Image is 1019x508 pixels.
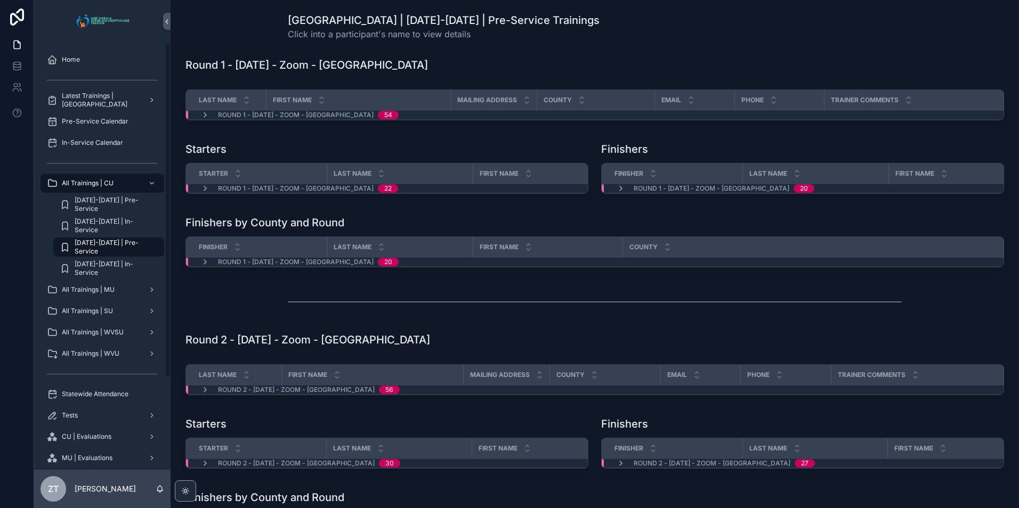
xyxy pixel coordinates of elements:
span: ZT [48,482,59,495]
span: All Trainings | CU [62,179,114,187]
h1: [GEOGRAPHIC_DATA] | [DATE]-[DATE] | Pre-Service Trainings [288,13,600,28]
span: Last Name [333,444,371,453]
div: 22 [384,184,392,193]
span: Round 2 - [DATE] - Zoom - [GEOGRAPHIC_DATA] [634,459,790,468]
span: Last Name [749,444,787,453]
span: MU | Evaluations [62,454,112,462]
span: Last Name [334,169,371,178]
span: All Trainings | WVU [62,349,119,358]
div: 56 [385,386,393,394]
h1: Finishers [601,416,648,431]
a: All Trainings | MU [41,280,164,299]
span: Starter [199,444,228,453]
a: CU | Evaluations [41,427,164,446]
span: First Name [894,444,933,453]
a: All Trainings | CU [41,174,164,193]
a: MU | Evaluations [41,448,164,468]
span: Round 1 - [DATE] - Zoom - [GEOGRAPHIC_DATA] [218,111,374,119]
h1: Finishers [601,142,648,157]
img: App logo [74,13,132,30]
a: [DATE]-[DATE] | Pre-Service [53,195,164,214]
span: First Name [480,169,519,178]
p: [PERSON_NAME] [75,484,136,494]
a: All Trainings | WVU [41,344,164,363]
span: Last Name [334,243,371,251]
div: 27 [801,459,808,468]
h1: Starters [185,416,227,431]
span: Tests [62,411,78,420]
a: Home [41,50,164,69]
a: Pre-Service Calendar [41,112,164,131]
span: Trainer Comments [831,96,899,104]
span: County [629,243,658,251]
span: Round 1 - [DATE] - Zoom - [GEOGRAPHIC_DATA] [634,184,789,193]
h1: Finishers by County and Round [185,215,344,230]
h1: Round 1 - [DATE] - Zoom - [GEOGRAPHIC_DATA] [185,58,428,72]
a: [DATE]-[DATE] | Pre-Service [53,237,164,257]
span: Last Name [199,371,237,379]
div: 20 [384,258,392,266]
span: Round 1 - [DATE] - Zoom - [GEOGRAPHIC_DATA] [218,184,374,193]
a: Statewide Attendance [41,384,164,404]
span: Last Name [199,96,237,104]
span: Round 1 - [DATE] - Zoom - [GEOGRAPHIC_DATA] [218,258,374,266]
h1: Finishers by County and Round [185,490,344,505]
span: Round 2 - [DATE] - Zoom - [GEOGRAPHIC_DATA] [218,459,375,468]
span: In-Service Calendar [62,138,123,147]
span: Last Name [749,169,787,178]
span: Phone [741,96,764,104]
a: All Trainings | SU [41,301,164,321]
span: All Trainings | MU [62,285,115,294]
a: In-Service Calendar [41,133,164,152]
span: Starter [199,169,228,178]
span: First Name [273,96,312,104]
span: Finisher [199,243,228,251]
span: [DATE]-[DATE] | In-Service [75,217,153,234]
span: Mailing Address [470,371,530,379]
span: First Name [480,243,519,251]
div: 54 [384,111,392,119]
a: [DATE]-[DATE] | In-Service [53,259,164,278]
span: CU | Evaluations [62,432,111,441]
h1: Starters [185,142,227,157]
span: Email [667,371,687,379]
span: Phone [747,371,770,379]
span: Pre-Service Calendar [62,117,128,126]
span: Round 2 - [DATE] - Zoom - [GEOGRAPHIC_DATA] [218,386,375,394]
div: scrollable content [34,43,171,470]
div: 20 [800,184,808,193]
span: [DATE]-[DATE] | In-Service [75,260,153,277]
span: Latest Trainings | [GEOGRAPHIC_DATA] [62,92,140,109]
a: Tests [41,406,164,425]
a: All Trainings | WVSU [41,323,164,342]
span: Statewide Attendance [62,390,128,398]
span: All Trainings | SU [62,307,113,315]
span: Home [62,55,80,64]
span: Email [661,96,681,104]
span: First Name [288,371,327,379]
span: [DATE]-[DATE] | Pre-Service [75,239,153,256]
span: First Name [479,444,517,453]
span: Click into a participant's name to view details [288,28,600,40]
span: All Trainings | WVSU [62,328,124,337]
span: Mailing Address [457,96,517,104]
div: 30 [385,459,394,468]
h1: Round 2 - [DATE] - Zoom - [GEOGRAPHIC_DATA] [185,332,430,347]
span: County [556,371,585,379]
span: [DATE]-[DATE] | Pre-Service [75,196,153,213]
span: County [544,96,572,104]
a: [DATE]-[DATE] | In-Service [53,216,164,235]
span: First Name [895,169,934,178]
span: Finisher [614,444,643,453]
span: Finisher [614,169,643,178]
span: Trainer Comments [838,371,905,379]
a: Latest Trainings | [GEOGRAPHIC_DATA] [41,91,164,110]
